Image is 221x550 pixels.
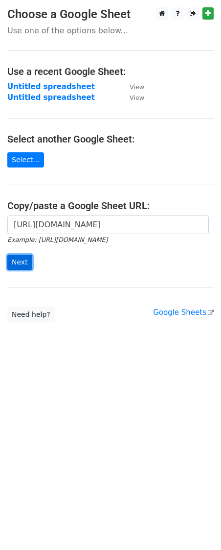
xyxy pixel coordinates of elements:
input: Paste your Google Sheet URL here [7,215,209,234]
h4: Use a recent Google Sheet: [7,66,214,77]
small: View [130,83,144,91]
a: Google Sheets [153,308,214,317]
h4: Copy/paste a Google Sheet URL: [7,200,214,212]
iframe: Chat Widget [172,503,221,550]
h4: Select another Google Sheet: [7,133,214,145]
a: View [120,82,144,91]
h3: Choose a Google Sheet [7,7,214,22]
small: View [130,94,144,101]
input: Next [7,255,32,270]
small: Example: [URL][DOMAIN_NAME] [7,236,108,243]
p: Use one of the options below... [7,25,214,36]
a: Untitled spreadsheet [7,93,95,102]
a: Select... [7,152,44,167]
a: View [120,93,144,102]
a: Untitled spreadsheet [7,82,95,91]
a: Need help? [7,307,55,322]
